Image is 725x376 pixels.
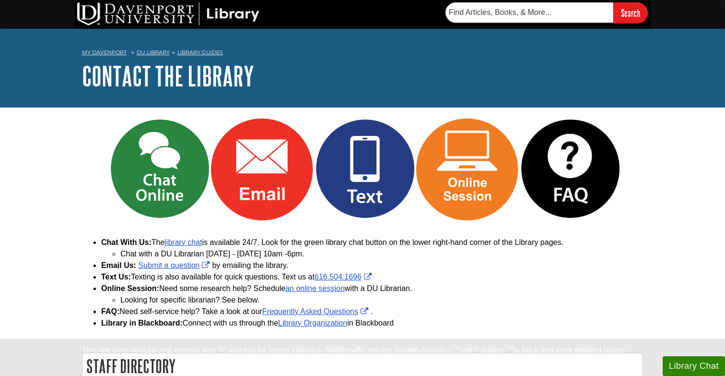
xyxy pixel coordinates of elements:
[315,273,374,281] a: Link opens in new window
[519,118,621,220] img: FAQ
[211,118,314,220] img: Email
[285,284,345,292] a: an online session
[120,294,643,306] li: Looking for specific librarian? See below.
[177,49,223,56] a: Library Guides
[101,260,643,271] li: by emailing the library.
[278,319,347,327] a: Library Organization
[137,49,170,56] a: DU Library
[445,2,648,23] form: Searches DU Library's articles, books, and more
[445,2,613,23] input: Find Articles, Books, & More...
[164,238,202,246] a: library chat
[101,271,643,283] li: Texting is also available for quick questions. Text us at
[314,118,416,220] img: Text
[262,307,371,315] a: Link opens in new window
[101,273,131,281] strong: Text Us:
[101,238,152,246] b: Chat With Us:
[540,164,621,172] a: Link opens in new window
[233,164,314,172] a: Link opens in new window
[101,319,183,327] strong: Library in Blackboard:
[138,261,212,269] a: Link opens in new window
[416,118,519,220] img: Online Session
[101,306,643,317] li: Need self-service help? Take a look at our .
[120,248,643,260] li: Chat with a DU Librarian [DATE] - [DATE] 10am -6pm.
[101,317,643,329] li: Connect with us through the in Blackboard
[82,46,643,61] nav: breadcrumb
[101,237,643,260] li: The is available 24/7. Look for the green library chat button on the lower right-hand corner of t...
[77,2,259,25] img: DU Library
[438,164,519,172] a: Link opens in new window
[101,261,136,269] b: Email Us:
[101,283,643,306] li: Need some research help? Schedule with a DU Librarian.
[613,2,648,23] input: Search
[82,61,254,91] a: Contact the Library
[82,49,127,57] a: My Davenport
[663,356,725,376] button: Library Chat
[101,307,119,315] strong: FAQ:
[101,284,159,292] strong: Online Session:
[108,118,211,220] img: Chat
